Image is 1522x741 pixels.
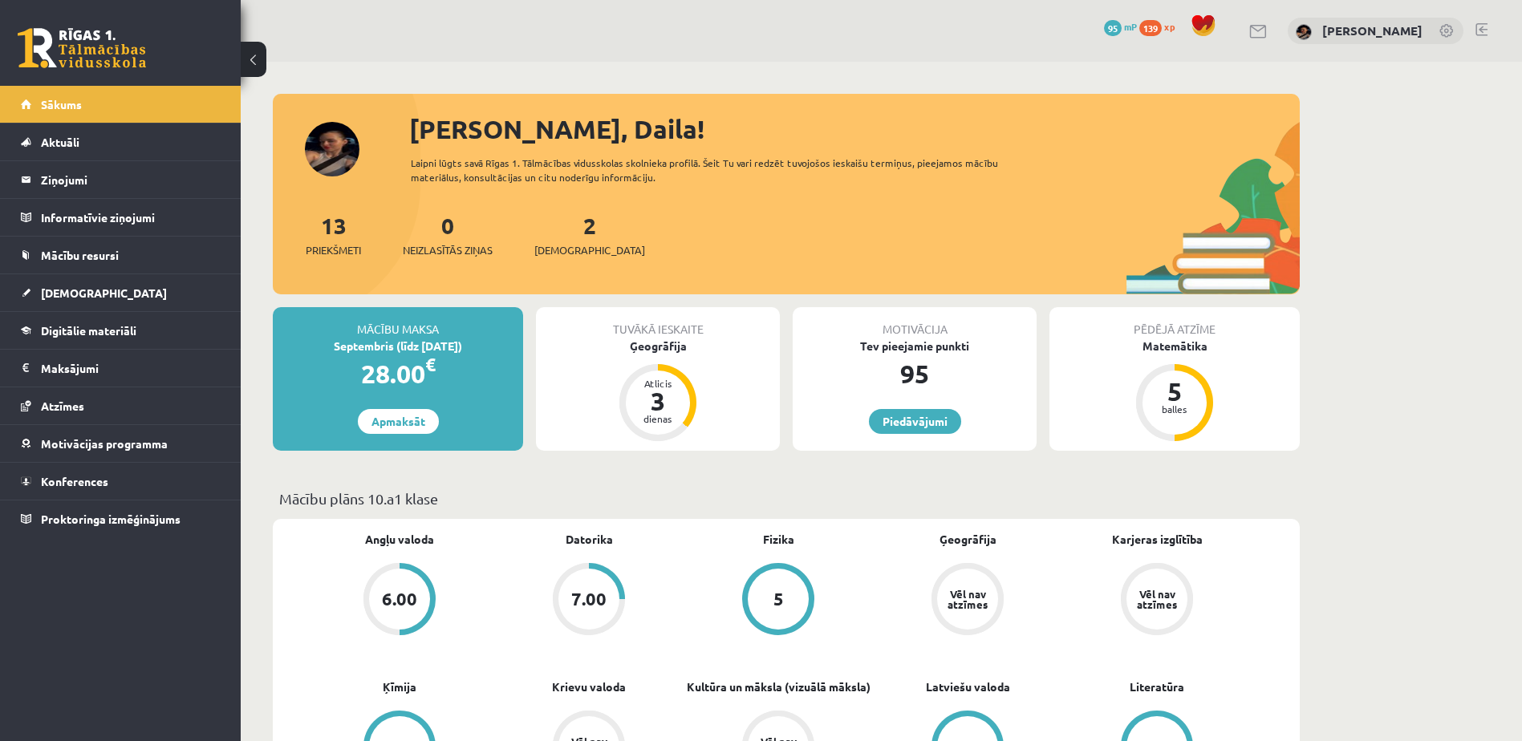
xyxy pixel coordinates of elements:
a: 7.00 [494,563,684,638]
a: Kultūra un māksla (vizuālā māksla) [687,678,871,695]
span: Motivācijas programma [41,436,168,451]
a: 13Priekšmeti [306,211,361,258]
a: Vēl nav atzīmes [873,563,1062,638]
span: xp [1164,20,1175,33]
span: Sākums [41,97,82,111]
span: mP [1124,20,1137,33]
a: 2[DEMOGRAPHIC_DATA] [534,211,645,258]
a: 6.00 [305,563,494,638]
legend: Informatīvie ziņojumi [41,199,221,236]
span: Mācību resursi [41,248,119,262]
a: Ģeogrāfija Atlicis 3 dienas [536,338,780,443]
div: Ģeogrāfija [536,338,780,354]
div: Vēl nav atzīmes [1134,589,1179,609]
div: Vēl nav atzīmes [945,589,990,609]
div: Mācību maksa [273,307,523,338]
p: Mācību plāns 10.a1 klase [279,488,1293,509]
div: Tev pieejamie punkti [793,338,1037,354]
div: Septembris (līdz [DATE]) [273,338,523,354]
div: Motivācija [793,307,1037,338]
a: Fizika [763,531,794,548]
legend: Ziņojumi [41,161,221,198]
a: Ģeogrāfija [940,531,996,548]
div: 7.00 [571,590,607,608]
a: Aktuāli [21,123,221,160]
a: Datorika [566,531,613,548]
span: [DEMOGRAPHIC_DATA] [41,285,167,300]
a: Proktoringa izmēģinājums [21,500,221,537]
a: Mācību resursi [21,237,221,273]
div: 6.00 [382,590,417,608]
a: Literatūra [1130,678,1184,695]
a: 5 [684,563,873,638]
a: [DEMOGRAPHIC_DATA] [21,274,221,311]
div: Tuvākā ieskaite [536,307,780,338]
a: Ķīmija [383,678,416,695]
a: Karjeras izglītība [1112,531,1203,548]
div: dienas [634,414,682,423]
span: [DEMOGRAPHIC_DATA] [534,242,645,258]
span: Priekšmeti [306,242,361,258]
a: Motivācijas programma [21,425,221,462]
span: 139 [1139,20,1162,36]
a: Digitālie materiāli [21,312,221,349]
a: Rīgas 1. Tālmācības vidusskola [18,28,146,68]
span: Digitālie materiāli [41,323,136,338]
span: Atzīmes [41,399,84,413]
a: Ziņojumi [21,161,221,198]
a: Atzīmes [21,387,221,424]
a: Sākums [21,86,221,123]
a: 139 xp [1139,20,1183,33]
div: 3 [634,388,682,414]
a: [PERSON_NAME] [1322,22,1423,38]
div: 5 [1151,379,1199,404]
a: Apmaksāt [358,409,439,434]
img: Daila Kronberga [1296,24,1312,40]
legend: Maksājumi [41,350,221,387]
div: Laipni lūgts savā Rīgas 1. Tālmācības vidusskolas skolnieka profilā. Šeit Tu vari redzēt tuvojošo... [411,156,1027,184]
div: 28.00 [273,354,523,393]
a: Krievu valoda [552,678,626,695]
div: 95 [793,354,1037,393]
a: Vēl nav atzīmes [1062,563,1252,638]
a: Konferences [21,463,221,500]
span: 95 [1104,20,1122,36]
span: € [425,353,436,376]
a: Piedāvājumi [869,409,961,434]
div: balles [1151,404,1199,414]
a: Latviešu valoda [926,678,1010,695]
span: Konferences [41,474,108,488]
a: Angļu valoda [365,531,434,548]
a: 0Neizlasītās ziņas [403,211,493,258]
a: 95 mP [1104,20,1137,33]
a: Informatīvie ziņojumi [21,199,221,236]
a: Matemātika 5 balles [1049,338,1300,443]
div: [PERSON_NAME], Daila! [409,110,1300,148]
div: Matemātika [1049,338,1300,354]
span: Proktoringa izmēģinājums [41,512,181,526]
span: Aktuāli [41,135,79,149]
div: Atlicis [634,379,682,388]
div: 5 [773,590,784,608]
span: Neizlasītās ziņas [403,242,493,258]
a: Maksājumi [21,350,221,387]
div: Pēdējā atzīme [1049,307,1300,338]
